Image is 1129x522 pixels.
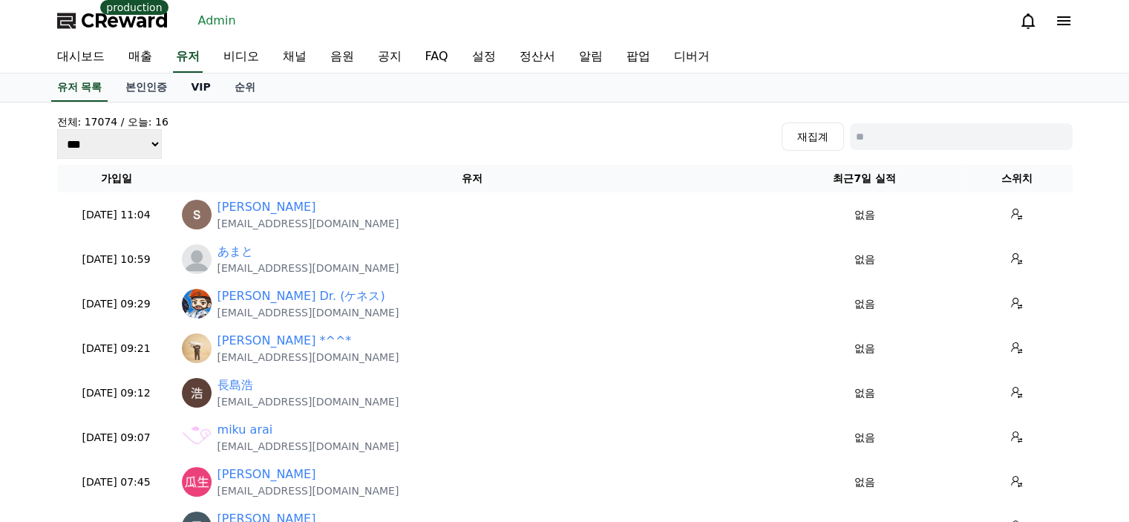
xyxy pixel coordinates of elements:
a: 설정 [460,42,508,73]
a: 본인인증 [114,74,179,102]
a: [PERSON_NAME] [217,466,316,483]
p: 없음 [774,474,955,490]
h4: 전체: 17074 / 오늘: 16 [57,114,168,129]
a: 음원 [318,42,366,73]
a: Settings [192,417,285,454]
p: 없음 [774,430,955,446]
a: Messages [98,417,192,454]
p: [DATE] 09:12 [63,385,170,401]
a: 채널 [271,42,318,73]
a: 유저 목록 [51,74,108,102]
p: [DATE] 09:21 [63,341,170,356]
button: 재집계 [782,123,844,151]
p: 없음 [774,207,955,223]
img: https://lh3.googleusercontent.com/a/ACg8ocLtjvj5wUaWtJXCj2TBcsQcmHxo031yF8tSyEzn3buiM8XnLA=s96-c [182,378,212,408]
a: [PERSON_NAME] [217,198,316,216]
img: https://lh3.googleusercontent.com/a/ACg8ocKGcM5gjrAHbmGheCrwdIOCtNhDugzz64S_fHFYfPPW9YBB3xHi=s96-c [182,423,212,452]
p: 없음 [774,296,955,312]
a: Home [4,417,98,454]
p: [DATE] 09:07 [63,430,170,446]
p: [DATE] 10:59 [63,252,170,267]
img: https://lh3.googleusercontent.com/a/ACg8ocKRgigKA-v1iU-ubgfBoCaeN90YTIn52oNj43Z6uW_jwSXuBQ=s96-c [182,467,212,497]
p: [EMAIL_ADDRESS][DOMAIN_NAME] [217,483,399,498]
img: profile_blank.webp [182,244,212,274]
p: [DATE] 11:04 [63,207,170,223]
span: CReward [81,9,168,33]
a: 유저 [173,42,203,73]
p: 없음 [774,341,955,356]
th: 최근7일 실적 [768,165,961,192]
span: Messages [123,440,167,451]
a: CReward [57,9,168,33]
a: 디버거 [662,42,721,73]
p: [EMAIL_ADDRESS][DOMAIN_NAME] [217,216,399,231]
a: VIP [179,74,222,102]
p: 없음 [774,385,955,401]
a: あまと [217,243,253,261]
a: 長島浩 [217,376,253,394]
img: https://lh3.googleusercontent.com/a/ACg8ocL5U-wSLVfJULgCjAEQbB4i-mYTJXwxPf_xxUiBxS5PL_tBVA=s96-c [182,200,212,229]
a: 순위 [223,74,267,102]
a: 매출 [117,42,164,73]
a: miku arai [217,421,273,439]
th: 스위치 [961,165,1073,192]
a: 대시보드 [45,42,117,73]
a: 정산서 [508,42,567,73]
p: [DATE] 09:29 [63,296,170,312]
p: [DATE] 07:45 [63,474,170,490]
p: [EMAIL_ADDRESS][DOMAIN_NAME] [217,439,399,454]
a: [PERSON_NAME] Dr. (ケネス) [217,287,385,305]
a: FAQ [413,42,460,73]
th: 가입일 [57,165,176,192]
img: https://lh3.googleusercontent.com/a/ACg8ocI-ih-YAzuQaN9V4vTCO6SPzRaOsWcd3NhuTq9Amou2RrmZqpaoMw=s96-c [182,289,212,319]
a: [PERSON_NAME] *^^* [217,332,352,350]
p: [EMAIL_ADDRESS][DOMAIN_NAME] [217,261,399,275]
a: 비디오 [212,42,271,73]
a: 팝업 [615,42,662,73]
a: 공지 [366,42,413,73]
p: [EMAIL_ADDRESS][DOMAIN_NAME] [217,305,399,320]
a: Admin [192,9,242,33]
th: 유저 [176,165,768,192]
p: [EMAIL_ADDRESS][DOMAIN_NAME] [217,394,399,409]
a: 알림 [567,42,615,73]
img: http://k.kakaocdn.net/dn/uolfb/btsKEZOJBkQ/VaZk43zsgX9P8BXpF7loZ1/img_640x640.jpg [182,333,212,363]
p: [EMAIL_ADDRESS][DOMAIN_NAME] [217,350,399,365]
span: Settings [220,439,256,451]
span: Home [38,439,64,451]
p: 없음 [774,252,955,267]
